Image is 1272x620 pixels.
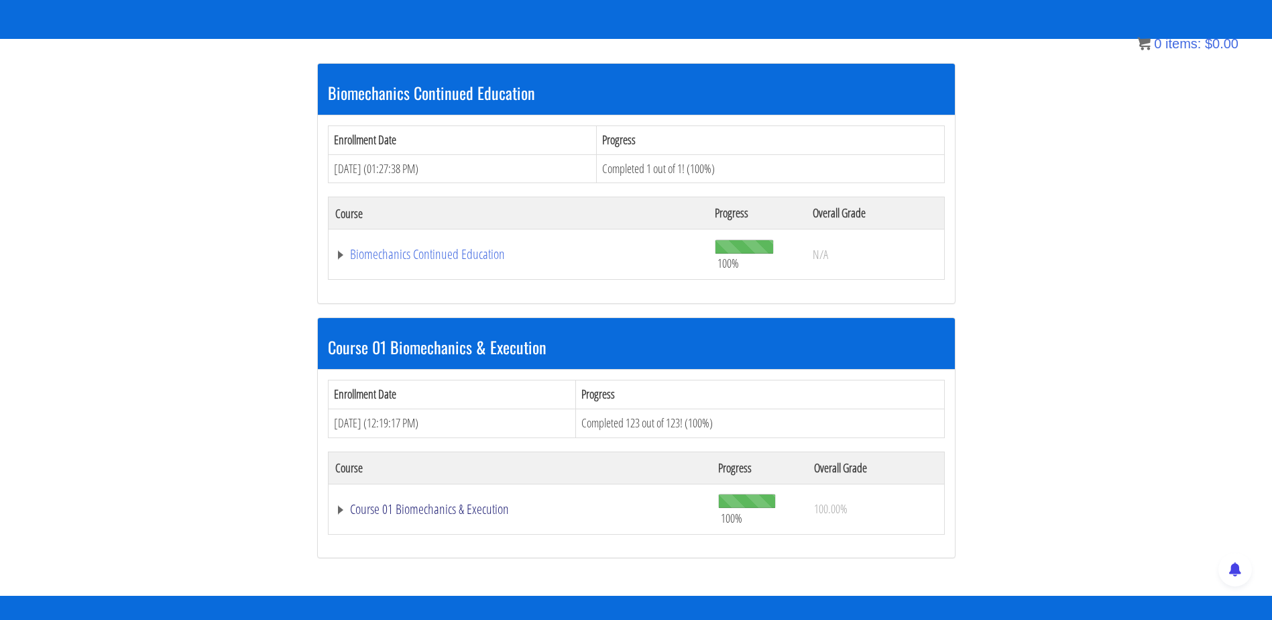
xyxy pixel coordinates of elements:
span: 100% [717,256,739,270]
td: Completed 1 out of 1! (100%) [597,154,944,183]
th: Course [328,197,708,229]
td: 100.00% [807,484,944,534]
span: 100% [721,511,742,525]
td: Completed 123 out of 123! (100%) [575,409,944,437]
a: 0 items: $0.00 [1137,36,1238,51]
a: Course 01 Biomechanics & Execution [335,503,705,516]
span: 0 [1154,36,1161,51]
th: Overall Grade [806,197,944,229]
a: Biomechanics Continued Education [335,248,702,261]
th: Progress [597,125,944,154]
th: Progress [708,197,805,229]
span: $ [1205,36,1212,51]
th: Progress [575,380,944,409]
th: Enrollment Date [328,380,575,409]
th: Progress [711,452,807,484]
th: Enrollment Date [328,125,597,154]
span: items: [1165,36,1201,51]
bdi: 0.00 [1205,36,1238,51]
th: Course [328,452,711,484]
td: N/A [806,229,944,280]
th: Overall Grade [807,452,944,484]
td: [DATE] (12:19:17 PM) [328,409,575,437]
h3: Biomechanics Continued Education [328,84,945,101]
td: [DATE] (01:27:38 PM) [328,154,597,183]
h3: Course 01 Biomechanics & Execution [328,338,945,356]
img: icon11.png [1137,37,1151,50]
